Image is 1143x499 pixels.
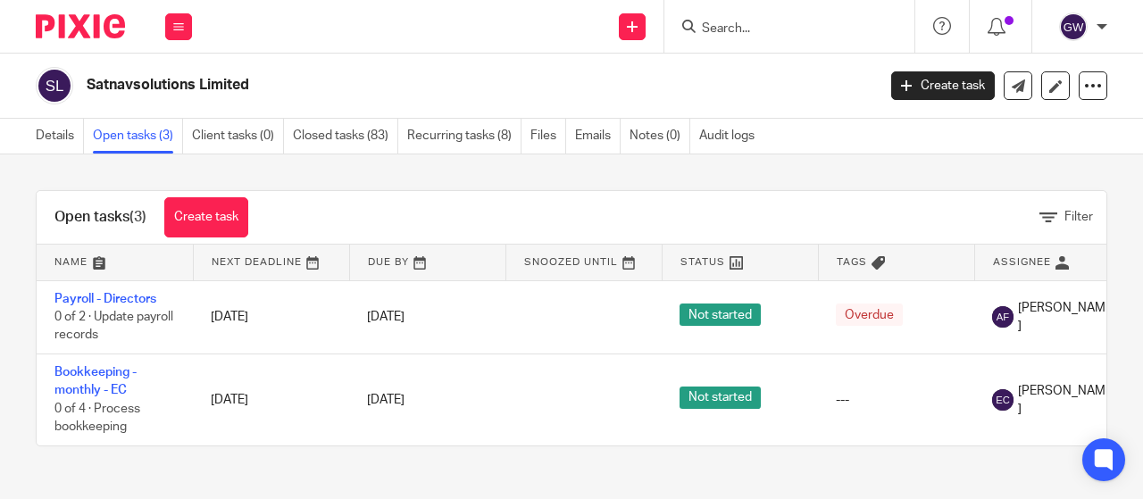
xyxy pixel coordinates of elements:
span: Tags [837,257,867,267]
span: Overdue [836,304,903,326]
a: Notes (0) [630,119,690,154]
a: Create task [891,71,995,100]
img: svg%3E [992,389,1014,411]
span: 0 of 4 · Process bookkeeping [54,403,140,434]
span: [PERSON_NAME] [1018,299,1113,336]
img: Pixie [36,14,125,38]
a: Client tasks (0) [192,119,284,154]
a: Audit logs [699,119,763,154]
input: Search [700,21,861,37]
a: Emails [575,119,621,154]
span: Filter [1064,211,1093,223]
td: [DATE] [193,353,349,445]
span: Not started [680,387,761,409]
span: [DATE] [367,394,405,406]
span: Status [680,257,725,267]
td: [DATE] [193,280,349,353]
div: --- [836,391,956,409]
span: [DATE] [367,311,405,323]
a: Create task [164,197,248,237]
h2: Satnavsolutions Limited [87,76,709,95]
a: Recurring tasks (8) [407,119,521,154]
a: Files [530,119,566,154]
span: Not started [680,304,761,326]
h1: Open tasks [54,208,146,227]
a: Payroll - Directors [54,293,156,305]
img: svg%3E [992,306,1014,328]
span: [PERSON_NAME] [1018,382,1113,419]
a: Details [36,119,84,154]
span: 0 of 2 · Update payroll records [54,311,173,342]
a: Bookkeeping - monthly - EC [54,366,137,396]
img: svg%3E [36,67,73,104]
span: (3) [129,210,146,224]
a: Open tasks (3) [93,119,183,154]
img: svg%3E [1059,12,1088,41]
a: Closed tasks (83) [293,119,398,154]
span: Snoozed Until [524,257,618,267]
